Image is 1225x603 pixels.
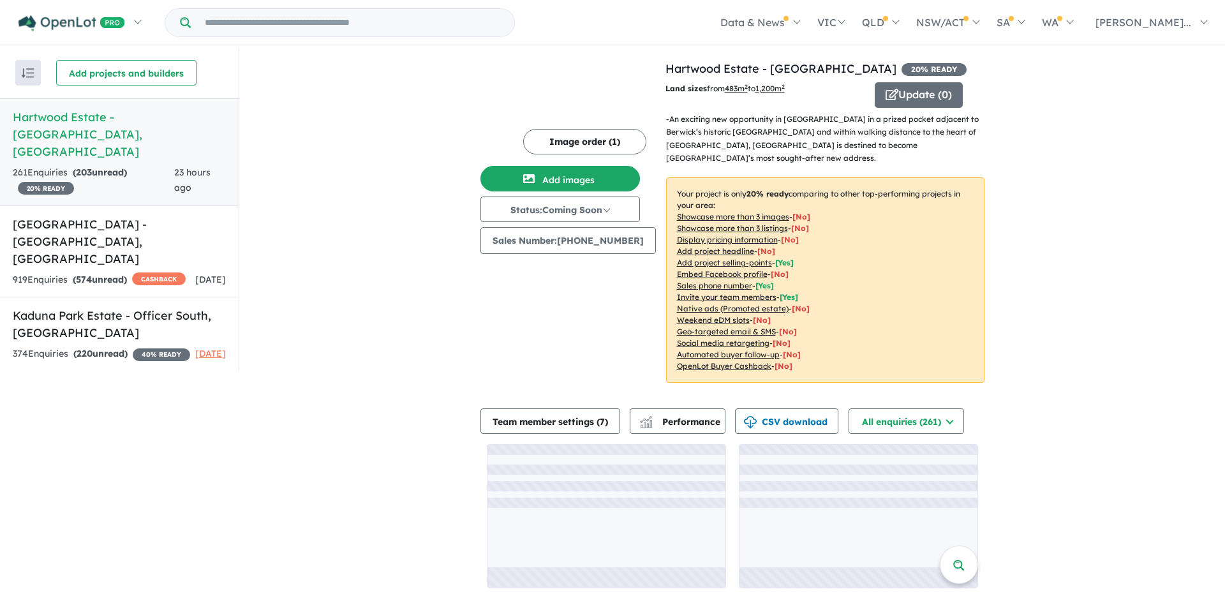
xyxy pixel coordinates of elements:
[480,197,640,222] button: Status:Coming Soon
[781,235,799,244] span: [ No ]
[13,108,226,160] h5: Hartwood Estate - [GEOGRAPHIC_DATA] , [GEOGRAPHIC_DATA]
[677,327,776,336] u: Geo-targeted email & SMS
[773,338,791,348] span: [No]
[56,60,197,86] button: Add projects and builders
[523,129,646,154] button: Image order (1)
[13,307,226,341] h5: Kaduna Park Estate - Officer South , [GEOGRAPHIC_DATA]
[666,177,984,383] p: Your project is only comparing to other top-performing projects in your area: - - - - - - - - - -...
[792,212,810,221] span: [ No ]
[775,361,792,371] span: [No]
[677,315,750,325] u: Weekend eDM slots
[19,15,125,31] img: Openlot PRO Logo White
[77,348,93,359] span: 220
[640,416,651,423] img: line-chart.svg
[665,84,707,93] b: Land sizes
[630,408,725,434] button: Performance
[782,83,785,90] sup: 2
[195,348,226,359] span: [DATE]
[18,182,74,195] span: 20 % READY
[902,63,967,76] span: 20 % READY
[677,338,769,348] u: Social media retargeting
[677,246,754,256] u: Add project headline
[13,272,186,288] div: 919 Enquir ies
[779,327,797,336] span: [No]
[13,346,190,362] div: 374 Enquir ies
[640,420,653,428] img: bar-chart.svg
[600,416,605,428] span: 7
[133,348,190,361] span: 40 % READY
[677,281,752,290] u: Sales phone number
[792,304,810,313] span: [No]
[666,113,995,165] p: - An exciting new opportunity in [GEOGRAPHIC_DATA] in a prized pocket adjacent to Berwick’s histo...
[748,84,785,93] span: to
[746,189,789,198] b: 20 % ready
[677,361,771,371] u: OpenLot Buyer Cashback
[677,304,789,313] u: Native ads (Promoted estate)
[849,408,964,434] button: All enquiries (261)
[480,408,620,434] button: Team member settings (7)
[174,167,211,193] span: 23 hours ago
[791,223,809,233] span: [ No ]
[76,167,92,178] span: 203
[22,68,34,78] img: sort.svg
[642,416,720,428] span: Performance
[665,61,896,76] a: Hartwood Estate - [GEOGRAPHIC_DATA]
[1095,16,1191,29] span: [PERSON_NAME]...
[480,227,656,254] button: Sales Number:[PHONE_NUMBER]
[783,350,801,359] span: [No]
[677,235,778,244] u: Display pricing information
[13,216,226,267] h5: [GEOGRAPHIC_DATA] - [GEOGRAPHIC_DATA] , [GEOGRAPHIC_DATA]
[771,269,789,279] span: [ No ]
[677,269,768,279] u: Embed Facebook profile
[677,350,780,359] u: Automated buyer follow-up
[780,292,798,302] span: [ Yes ]
[755,84,785,93] u: 1,200 m
[677,212,789,221] u: Showcase more than 3 images
[677,292,776,302] u: Invite your team members
[677,258,772,267] u: Add project selling-points
[775,258,794,267] span: [ Yes ]
[73,167,127,178] strong: ( unread)
[725,84,748,93] u: 483 m
[677,223,788,233] u: Showcase more than 3 listings
[195,274,226,285] span: [DATE]
[480,166,640,191] button: Add images
[745,83,748,90] sup: 2
[13,165,174,196] div: 261 Enquir ies
[76,274,92,285] span: 574
[73,274,127,285] strong: ( unread)
[757,246,775,256] span: [ No ]
[735,408,838,434] button: CSV download
[755,281,774,290] span: [ Yes ]
[73,348,128,359] strong: ( unread)
[744,416,757,429] img: download icon
[753,315,771,325] span: [No]
[193,9,512,36] input: Try estate name, suburb, builder or developer
[132,272,186,285] span: CASHBACK
[665,82,865,95] p: from
[875,82,963,108] button: Update (0)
